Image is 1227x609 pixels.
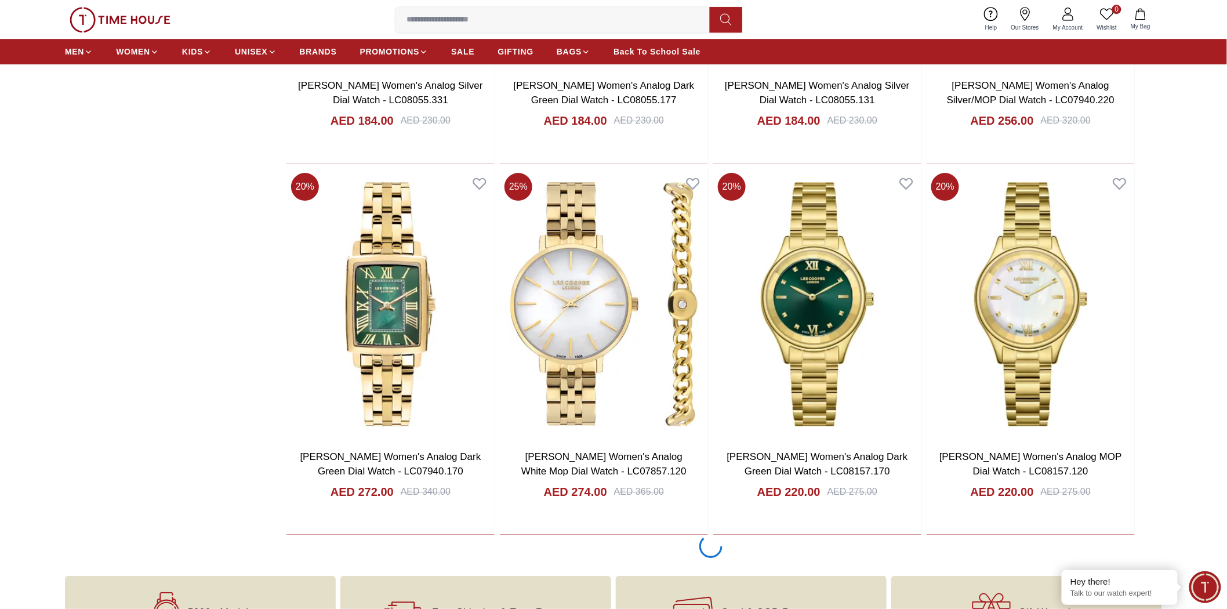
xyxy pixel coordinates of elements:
h4: AED 256.00 [971,113,1034,129]
a: [PERSON_NAME] Women's Analog MOP Dial Watch - LC08157.120 [939,451,1122,477]
h4: AED 184.00 [757,113,821,129]
span: WOMEN [116,46,150,57]
span: UNISEX [235,46,267,57]
span: KIDS [182,46,203,57]
div: AED 365.00 [614,485,664,499]
span: MEN [65,46,84,57]
h4: AED 184.00 [544,113,607,129]
a: BAGS [557,41,590,62]
div: AED 340.00 [401,485,451,499]
a: [PERSON_NAME] Women's Analog Silver Dial Watch - LC08055.131 [725,80,910,106]
span: BAGS [557,46,582,57]
span: 0 [1112,5,1121,14]
a: [PERSON_NAME] Women's Analog Dark Green Dial Watch - LC08157.170 [727,451,908,477]
p: Talk to our watch expert! [1070,589,1169,599]
h4: AED 272.00 [331,484,394,500]
a: [PERSON_NAME] Women's Analog Silver/MOP Dial Watch - LC07940.220 [947,80,1115,106]
a: GIFTING [498,41,533,62]
span: 25 % [504,173,532,201]
div: Chat Widget [1189,571,1221,603]
span: 20 % [931,173,959,201]
button: My Bag [1124,6,1157,33]
a: MEN [65,41,93,62]
img: Lee Cooper Women's Analog White Mop Dial Watch - LC07857.120 [500,168,708,440]
span: SALE [451,46,474,57]
span: GIFTING [498,46,533,57]
span: My Bag [1126,22,1155,31]
a: BRANDS [300,41,337,62]
span: Our Stores [1007,23,1044,32]
a: [PERSON_NAME] Women's Analog Dark Green Dial Watch - LC08055.177 [514,80,695,106]
a: UNISEX [235,41,276,62]
div: AED 230.00 [401,114,451,128]
span: PROMOTIONS [360,46,420,57]
img: Lee Cooper Women's Analog MOP Dial Watch - LC08157.120 [927,168,1135,440]
span: 20 % [291,173,319,201]
a: PROMOTIONS [360,41,429,62]
a: KIDS [182,41,212,62]
div: Hey there! [1070,576,1169,588]
img: ... [70,7,170,32]
div: AED 320.00 [1041,114,1091,128]
a: Back To School Sale [613,41,700,62]
h4: AED 220.00 [971,484,1034,500]
div: AED 275.00 [827,485,877,499]
div: AED 230.00 [614,114,664,128]
h4: AED 184.00 [331,113,394,129]
span: My Account [1048,23,1088,32]
div: AED 230.00 [827,114,877,128]
a: Our Stores [1004,5,1046,34]
h4: AED 274.00 [544,484,607,500]
span: Back To School Sale [613,46,700,57]
span: BRANDS [300,46,337,57]
a: [PERSON_NAME] Women's Analog Dark Green Dial Watch - LC07940.170 [300,451,481,477]
a: [PERSON_NAME] Women's Analog White Mop Dial Watch - LC07857.120 [521,451,687,477]
a: Help [978,5,1004,34]
span: Help [981,23,1002,32]
span: Wishlist [1092,23,1121,32]
h4: AED 220.00 [757,484,821,500]
img: Lee Cooper Women's Analog Dark Green Dial Watch - LC08157.170 [713,168,921,440]
a: WOMEN [116,41,159,62]
a: 0Wishlist [1090,5,1124,34]
div: AED 275.00 [1041,485,1091,499]
a: SALE [451,41,474,62]
a: [PERSON_NAME] Women's Analog Silver Dial Watch - LC08055.331 [298,80,483,106]
span: 20 % [718,173,746,201]
img: Lee Cooper Women's Analog Dark Green Dial Watch - LC07940.170 [286,168,495,440]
